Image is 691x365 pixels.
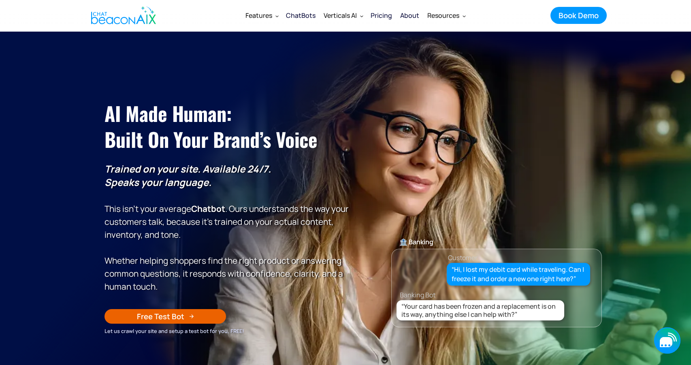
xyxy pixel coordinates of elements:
[191,203,225,214] strong: Chatbot
[320,6,367,25] div: Verticals AI
[282,6,320,25] a: ChatBots
[189,314,194,319] img: Arrow
[559,10,599,21] div: Book Demo
[360,14,363,17] img: Dropdown
[550,7,607,24] a: Book Demo
[463,14,466,17] img: Dropdown
[371,10,392,21] div: Pricing
[396,5,423,26] a: About
[324,10,357,21] div: Verticals AI
[245,10,272,21] div: Features
[367,5,396,26] a: Pricing
[137,311,184,322] div: Free Test Bot
[275,14,279,17] img: Dropdown
[286,10,316,21] div: ChatBots
[427,10,459,21] div: Resources
[423,6,469,25] div: Resources
[392,236,601,248] div: 🏦 Banking
[452,265,586,284] div: “Hi, I lost my debit card while traveling. Can I freeze it and order a new one right here?”
[105,309,226,324] a: Free Test Bot
[105,125,318,154] span: Built on Your Brand’s Voice
[105,162,350,293] p: This isn’t your average . Ours understands the way your customers talk, because it’s trained on y...
[105,327,350,335] div: Let us crawl your site and setup a test bot for you, FREE!
[105,100,350,152] h1: AI Made Human: ‍
[105,162,271,189] strong: Trained on your site. Available 24/7. Speaks your language.
[400,10,419,21] div: About
[84,1,160,30] a: home
[448,252,478,263] div: Customer
[241,6,282,25] div: Features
